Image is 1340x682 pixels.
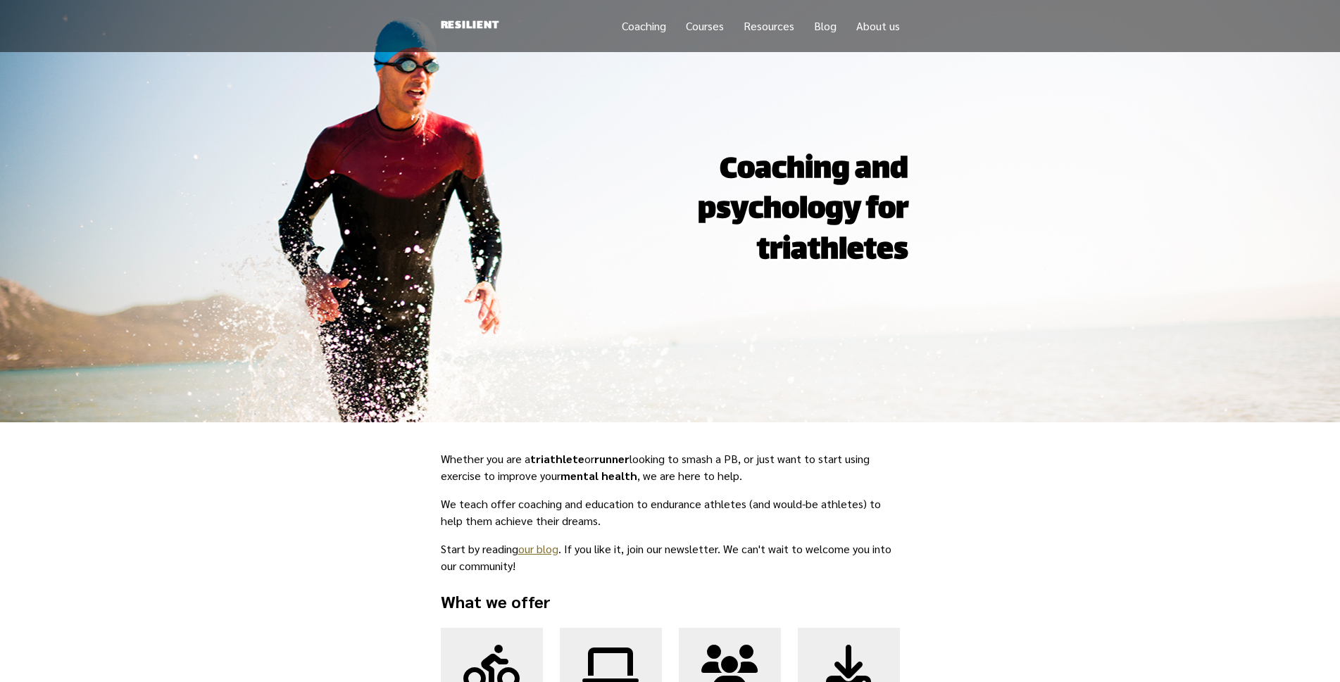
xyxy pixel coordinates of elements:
[814,18,837,33] a: Blog
[686,18,724,33] a: Courses
[561,468,637,483] strong: mental health
[697,151,908,272] h1: Coaching and psychology for triathletes
[441,541,900,574] p: Start by reading . If you like it, join our newsletter. We can't wait to welcome you into our com...
[744,18,794,33] a: Resources
[441,588,900,614] h2: What we offer
[530,451,584,466] strong: triathlete
[594,451,630,466] strong: runner
[441,17,499,35] a: Resilient
[622,18,666,33] a: Coaching
[441,450,900,484] p: Whether you are a or looking to smash a PB, or just want to start using exercise to improve your ...
[441,495,900,529] p: We teach offer coaching and education to endurance athletes (and would-be athletes) to help them ...
[518,541,558,556] a: our blog
[856,18,900,33] a: About us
